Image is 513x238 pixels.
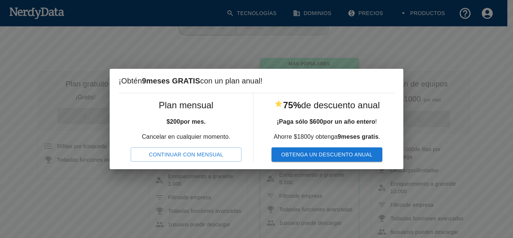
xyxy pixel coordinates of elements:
[379,133,380,140] font: .
[375,118,377,125] font: !
[301,100,380,110] font: de descuento anual
[142,77,146,85] font: 9
[277,118,313,125] font: ¡Paga sólo $
[274,133,297,140] font: Ahorre $
[341,133,379,140] font: meses gratis
[146,77,200,85] font: meses GRATIS
[323,118,376,125] font: por un año entero
[313,118,323,125] font: 600
[131,147,241,162] button: Continuar con mensual
[149,152,223,158] font: Continuar con mensual
[297,133,311,140] font: 1800
[272,147,382,162] button: Obtenga un descuento anual
[475,185,504,213] iframe: Controlador de chat del widget Drift
[311,133,338,140] font: y obtenga
[166,118,170,125] font: $
[200,77,263,85] font: con un plan anual!
[338,133,341,140] font: 9
[142,133,231,140] font: Cancelar en cualquier momento.
[281,152,373,158] font: Obtenga un descuento anual
[170,118,180,125] font: 200
[159,100,213,110] font: Plan mensual
[283,100,301,110] font: 75%
[119,77,142,85] font: ¡Obtén
[180,118,206,125] font: por mes.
